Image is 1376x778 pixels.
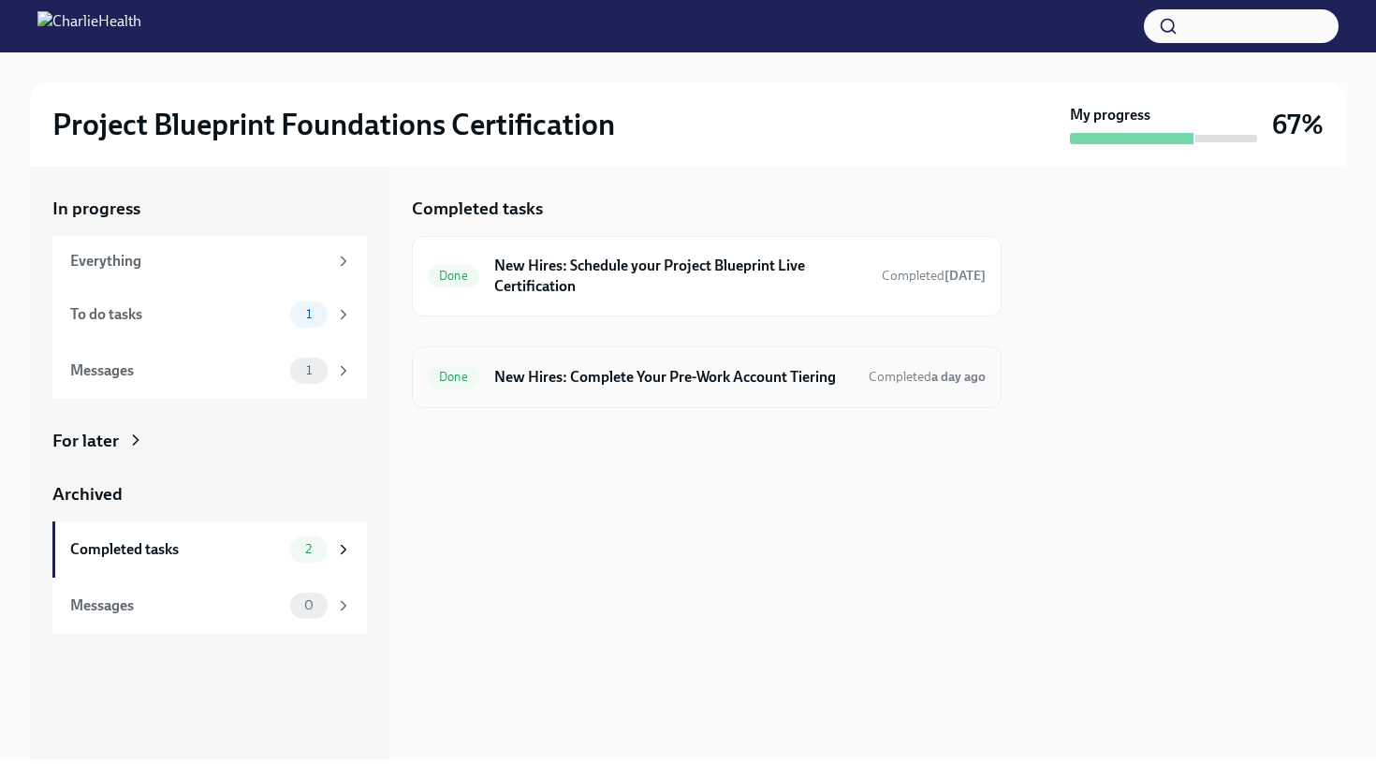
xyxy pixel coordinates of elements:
[52,286,367,343] a: To do tasks1
[52,482,367,506] a: Archived
[52,236,367,286] a: Everything
[494,256,867,297] h6: New Hires: Schedule your Project Blueprint Live Certification
[428,370,479,384] span: Done
[70,595,283,616] div: Messages
[295,363,323,377] span: 1
[70,251,328,272] div: Everything
[52,429,119,453] div: For later
[494,367,854,388] h6: New Hires: Complete Your Pre-Work Account Tiering
[37,11,141,41] img: CharlieHealth
[70,304,283,325] div: To do tasks
[52,197,367,221] a: In progress
[52,578,367,634] a: Messages0
[882,267,986,285] span: September 3rd, 2025 09:07
[52,343,367,399] a: Messages1
[52,106,615,143] h2: Project Blueprint Foundations Certification
[882,268,986,284] span: Completed
[70,360,283,381] div: Messages
[428,252,986,301] a: DoneNew Hires: Schedule your Project Blueprint Live CertificationCompleted[DATE]
[869,368,986,386] span: September 28th, 2025 12:45
[1272,108,1324,141] h3: 67%
[1070,105,1150,125] strong: My progress
[52,521,367,578] a: Completed tasks2
[931,369,986,385] strong: a day ago
[295,307,323,321] span: 1
[70,539,283,560] div: Completed tasks
[944,268,986,284] strong: [DATE]
[869,369,986,385] span: Completed
[52,429,367,453] a: For later
[294,542,323,556] span: 2
[412,197,543,221] h5: Completed tasks
[428,269,479,283] span: Done
[428,362,986,392] a: DoneNew Hires: Complete Your Pre-Work Account TieringCompleteda day ago
[293,598,325,612] span: 0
